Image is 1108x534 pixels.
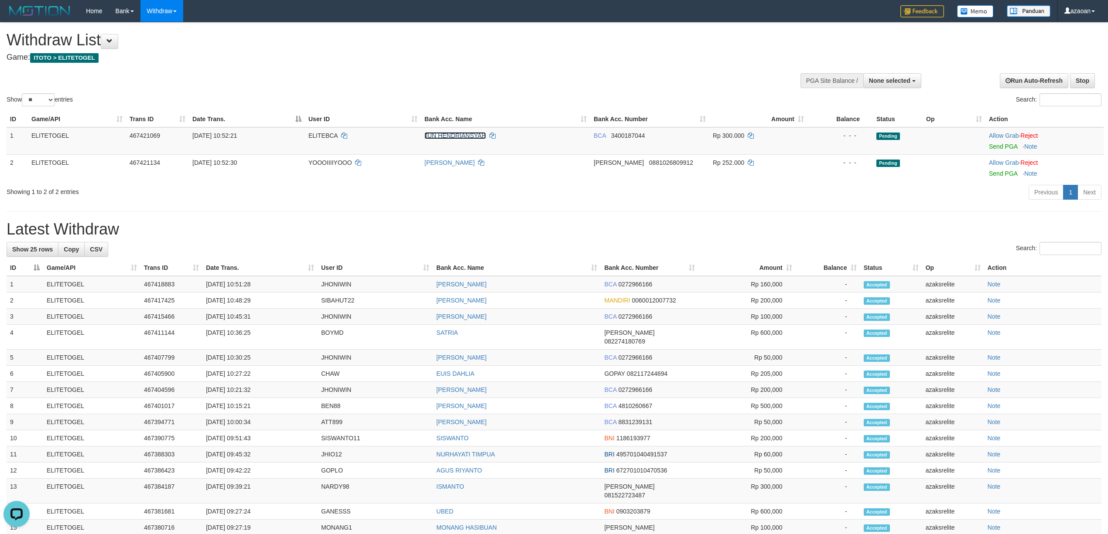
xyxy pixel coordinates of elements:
[985,111,1104,127] th: Action
[1000,73,1068,88] a: Run Auto-Refresh
[436,297,486,304] a: [PERSON_NAME]
[202,463,318,479] td: [DATE] 09:42:22
[436,370,474,377] a: EUIS DAHLIA
[988,435,1001,442] a: Note
[436,451,495,458] a: NURHAYATI TIMPUA
[957,5,994,17] img: Button%20Memo.svg
[594,132,606,139] span: BCA
[7,4,73,17] img: MOTION_logo.png
[192,132,237,139] span: [DATE] 10:52:21
[7,31,730,49] h1: Withdraw List
[43,366,140,382] td: ELITETOGEL
[601,260,698,276] th: Bank Acc. Number: activate to sort column ascending
[202,414,318,430] td: [DATE] 10:00:34
[140,414,202,430] td: 467394771
[989,132,1019,139] a: Allow Grab
[698,398,796,414] td: Rp 500,000
[58,242,85,257] a: Copy
[800,73,863,88] div: PGA Site Balance /
[436,313,486,320] a: [PERSON_NAME]
[860,260,922,276] th: Status: activate to sort column ascending
[698,350,796,366] td: Rp 50,000
[632,297,676,304] span: Copy 0060012007732 to clipboard
[436,483,464,490] a: ISMANTO
[864,524,890,532] span: Accepted
[202,382,318,398] td: [DATE] 10:21:32
[989,159,1020,166] span: ·
[436,508,453,515] a: UBED
[989,159,1019,166] a: Allow Grab
[436,524,496,531] a: MONANG HASIBUAN
[433,260,601,276] th: Bank Acc. Name: activate to sort column ascending
[140,446,202,463] td: 467388303
[922,503,984,520] td: azaksrelite
[604,451,614,458] span: BRI
[922,276,984,293] td: azaksrelite
[988,467,1001,474] a: Note
[698,446,796,463] td: Rp 60,000
[64,246,79,253] span: Copy
[202,293,318,309] td: [DATE] 10:48:29
[618,418,652,425] span: Copy 8831239131 to clipboard
[869,77,910,84] span: None selected
[202,446,318,463] td: [DATE] 09:45:32
[202,366,318,382] td: [DATE] 10:27:22
[7,260,43,276] th: ID: activate to sort column descending
[604,386,616,393] span: BCA
[713,159,744,166] span: Rp 252.000
[436,386,486,393] a: [PERSON_NAME]
[864,387,890,394] span: Accepted
[922,479,984,503] td: azaksrelite
[7,293,43,309] td: 2
[202,325,318,350] td: [DATE] 10:36:25
[140,366,202,382] td: 467405900
[922,398,984,414] td: azaksrelite
[318,260,433,276] th: User ID: activate to sort column ascending
[7,127,28,155] td: 1
[202,398,318,414] td: [DATE] 10:15:21
[649,159,693,166] span: Copy 0881026809912 to clipboard
[202,479,318,503] td: [DATE] 09:39:21
[436,281,486,288] a: [PERSON_NAME]
[318,382,433,398] td: JHONIWIN
[7,242,58,257] a: Show 25 rows
[28,154,126,181] td: ELITETOGEL
[922,463,984,479] td: azaksrelite
[864,483,890,491] span: Accepted
[43,414,140,430] td: ELITETOGEL
[126,111,189,127] th: Trans ID: activate to sort column ascending
[922,430,984,446] td: azaksrelite
[1029,185,1064,200] a: Previous
[7,463,43,479] td: 12
[140,276,202,293] td: 467418883
[7,53,730,62] h4: Game:
[713,132,744,139] span: Rp 300.000
[604,524,654,531] span: [PERSON_NAME]
[140,479,202,503] td: 467384187
[988,418,1001,425] a: Note
[807,111,873,127] th: Balance
[7,350,43,366] td: 5
[698,366,796,382] td: Rp 205,000
[864,435,890,442] span: Accepted
[1040,93,1101,106] input: Search:
[436,402,486,409] a: [PERSON_NAME]
[43,446,140,463] td: ELITETOGEL
[1007,5,1050,17] img: panduan.png
[618,386,652,393] span: Copy 0272966166 to clipboard
[922,414,984,430] td: azaksrelite
[796,293,860,309] td: -
[922,366,984,382] td: azaksrelite
[28,127,126,155] td: ELITETOGEL
[189,111,305,127] th: Date Trans.: activate to sort column descending
[43,309,140,325] td: ELITETOGEL
[318,398,433,414] td: BEN88
[864,354,890,362] span: Accepted
[140,398,202,414] td: 467401017
[698,463,796,479] td: Rp 50,000
[698,309,796,325] td: Rp 100,000
[864,330,890,337] span: Accepted
[604,297,630,304] span: MANDIRI
[922,446,984,463] td: azaksrelite
[7,276,43,293] td: 1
